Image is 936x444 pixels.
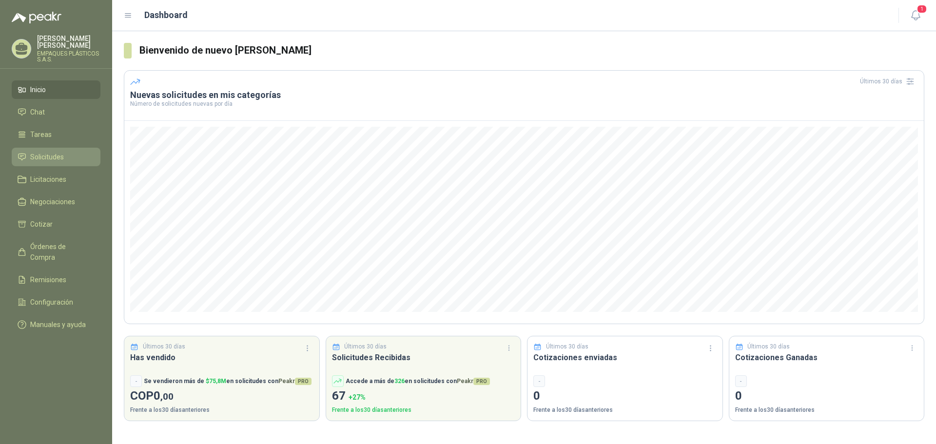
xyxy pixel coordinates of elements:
[130,89,918,101] h3: Nuevas solicitudes en mis categorías
[735,387,918,405] p: 0
[12,237,100,267] a: Órdenes de Compra
[143,342,185,351] p: Últimos 30 días
[30,174,66,185] span: Licitaciones
[473,378,490,385] span: PRO
[533,387,717,405] p: 0
[533,351,717,364] h3: Cotizaciones enviadas
[735,405,918,415] p: Frente a los 30 días anteriores
[349,393,366,401] span: + 27 %
[533,405,717,415] p: Frente a los 30 días anteriores
[12,293,100,311] a: Configuración
[37,35,100,49] p: [PERSON_NAME] [PERSON_NAME]
[37,51,100,62] p: EMPAQUES PLÁSTICOS S.A.S.
[12,148,100,166] a: Solicitudes
[533,375,545,387] div: -
[12,103,100,121] a: Chat
[346,377,490,386] p: Accede a más de en solicitudes con
[735,375,747,387] div: -
[160,391,174,402] span: ,00
[30,107,45,117] span: Chat
[860,74,918,89] div: Últimos 30 días
[130,387,313,405] p: COP
[30,274,66,285] span: Remisiones
[12,193,100,211] a: Negociaciones
[344,342,387,351] p: Últimos 30 días
[12,12,61,23] img: Logo peakr
[735,351,918,364] h3: Cotizaciones Ganadas
[30,219,53,230] span: Cotizar
[12,270,100,289] a: Remisiones
[12,315,100,334] a: Manuales y ayuda
[30,297,73,308] span: Configuración
[154,389,174,403] span: 0
[30,196,75,207] span: Negociaciones
[30,319,86,330] span: Manuales y ayuda
[907,7,924,24] button: 1
[130,405,313,415] p: Frente a los 30 días anteriores
[295,378,312,385] span: PRO
[12,170,100,189] a: Licitaciones
[394,378,405,385] span: 326
[12,80,100,99] a: Inicio
[12,215,100,233] a: Cotizar
[30,129,52,140] span: Tareas
[130,375,142,387] div: -
[130,351,313,364] h3: Has vendido
[139,43,924,58] h3: Bienvenido de nuevo [PERSON_NAME]
[12,125,100,144] a: Tareas
[30,152,64,162] span: Solicitudes
[332,351,515,364] h3: Solicitudes Recibidas
[332,405,515,415] p: Frente a los 30 días anteriores
[916,4,927,14] span: 1
[144,377,312,386] p: Se vendieron más de en solicitudes con
[130,101,918,107] p: Número de solicitudes nuevas por día
[332,387,515,405] p: 67
[457,378,490,385] span: Peakr
[206,378,226,385] span: $ 75,8M
[30,84,46,95] span: Inicio
[278,378,312,385] span: Peakr
[144,8,188,22] h1: Dashboard
[30,241,91,263] span: Órdenes de Compra
[546,342,588,351] p: Últimos 30 días
[747,342,790,351] p: Últimos 30 días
